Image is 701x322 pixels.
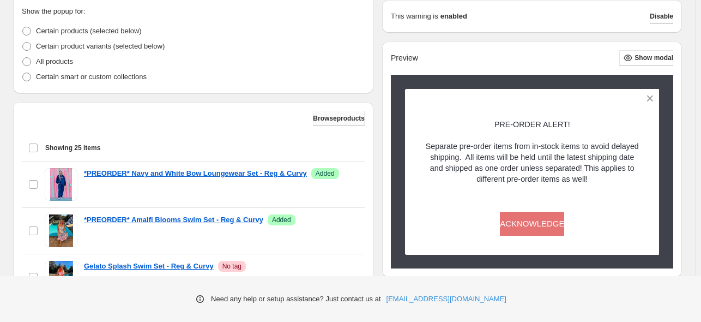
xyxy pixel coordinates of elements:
[391,53,418,63] h2: Preview
[391,11,438,22] p: This warning is
[22,7,85,15] span: Show the popup for:
[316,169,335,178] span: Added
[650,12,673,21] span: Disable
[84,168,307,179] a: *PREORDER* Navy and White Bow Loungewear Set - Reg & Curvy
[272,216,291,224] span: Added
[440,11,467,22] strong: enabled
[36,56,73,67] p: All products
[313,111,365,126] button: Browseproducts
[634,53,673,62] span: Show modal
[313,114,365,123] span: Browse products
[500,212,564,236] button: ACKNOWLEDGE
[424,119,640,130] p: PRE-ORDER ALERT!
[36,27,142,35] span: Certain products (selected below)
[84,261,214,272] a: Gelato Splash Swim Set - Reg & Curvy
[222,262,241,271] span: No tag
[45,144,100,152] span: Showing 25 items
[36,42,165,50] span: Certain product variants (selected below)
[386,294,506,305] a: [EMAIL_ADDRESS][DOMAIN_NAME]
[84,214,263,225] a: *PREORDER* Amalfi Blooms Swim Set - Reg & Curvy
[650,9,673,24] button: Disable
[619,50,673,65] button: Show modal
[36,71,147,82] p: Certain smart or custom collections
[424,141,640,184] p: Separate pre-order items from in-stock items to avoid delayed shipping. All items will be held un...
